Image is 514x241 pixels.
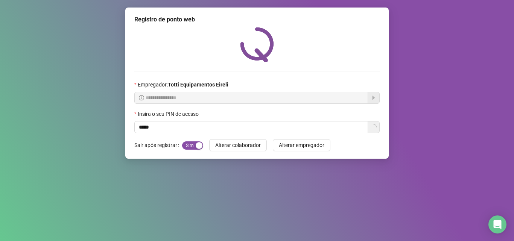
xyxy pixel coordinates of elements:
button: Alterar empregador [273,139,330,151]
button: Alterar colaborador [209,139,267,151]
div: Open Intercom Messenger [488,215,506,233]
label: Sair após registrar [134,139,182,151]
span: Empregador : [138,80,228,89]
span: info-circle [139,95,144,100]
strong: Totti Equipamentos Eireli [168,82,228,88]
div: Registro de ponto web [134,15,380,24]
span: Alterar colaborador [215,141,261,149]
img: QRPoint [240,27,274,62]
label: Insira o seu PIN de acesso [134,110,204,118]
span: Alterar empregador [279,141,324,149]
